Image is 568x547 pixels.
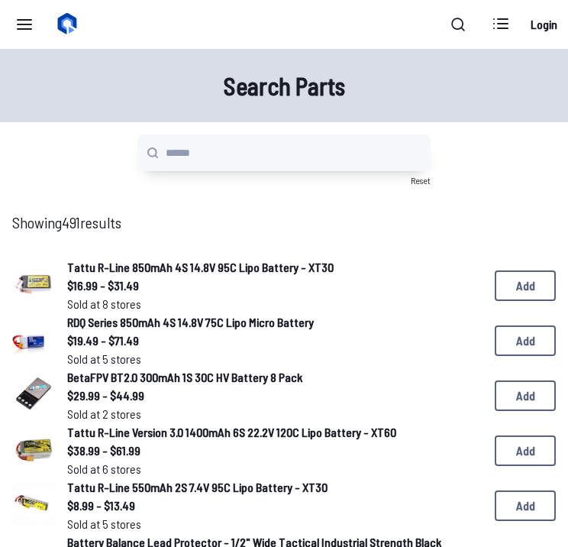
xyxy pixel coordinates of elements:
[67,315,314,329] span: RDQ Series 850mAh 4S 14.8V 75C Lipo Micro Battery
[495,380,556,411] button: Add
[12,482,55,525] img: image
[67,480,328,494] span: Tattu R-Line 550mAh 2S 7.4V 95C Lipo Battery - XT30
[12,427,55,474] a: image
[495,325,556,356] button: Add
[67,515,470,533] span: Sold at 5 stores
[12,482,55,529] a: image
[12,427,55,470] img: image
[495,270,556,301] button: Add
[67,260,334,274] span: Tattu R-Line 850mAh 4S 14.8V 95C Lipo Battery - XT30
[12,211,556,234] p: Showing 491 results
[67,442,470,460] span: $38.99 - $61.99
[12,262,55,305] img: image
[67,387,470,405] span: $29.99 - $44.99
[12,372,55,415] img: image
[12,317,55,364] a: image
[67,313,470,332] a: RDQ Series 850mAh 4S 14.8V 75C Lipo Micro Battery
[411,175,431,186] a: Reset
[67,460,470,478] span: Sold at 6 stores
[12,372,55,419] a: image
[495,490,556,521] button: Add
[67,332,470,350] span: $19.49 - $71.49
[67,258,470,277] a: Tattu R-Line 850mAh 4S 14.8V 95C Lipo Battery - XT30
[67,423,470,442] a: Tattu R-Line Version 3.0 1400mAh 6S 22.2V 120C Lipo Battery - XT60
[67,370,302,384] span: BetaFPV BT2.0 300mAh 1S 30C HV Battery 8 Pack
[67,478,470,497] a: Tattu R-Line 550mAh 2S 7.4V 95C Lipo Battery - XT30
[67,497,470,515] span: $8.99 - $13.49
[495,435,556,466] button: Add
[525,9,562,40] a: Login
[67,277,470,295] span: $16.99 - $31.49
[67,295,470,313] span: Sold at 8 stores
[67,368,470,387] a: BetaFPV BT2.0 300mAh 1S 30C HV Battery 8 Pack
[18,67,550,104] h1: Search Parts
[67,350,470,368] span: Sold at 5 stores
[67,425,396,439] span: Tattu R-Line Version 3.0 1400mAh 6S 22.2V 120C Lipo Battery - XT60
[67,405,470,423] span: Sold at 2 stores
[12,262,55,309] a: image
[12,317,55,360] img: image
